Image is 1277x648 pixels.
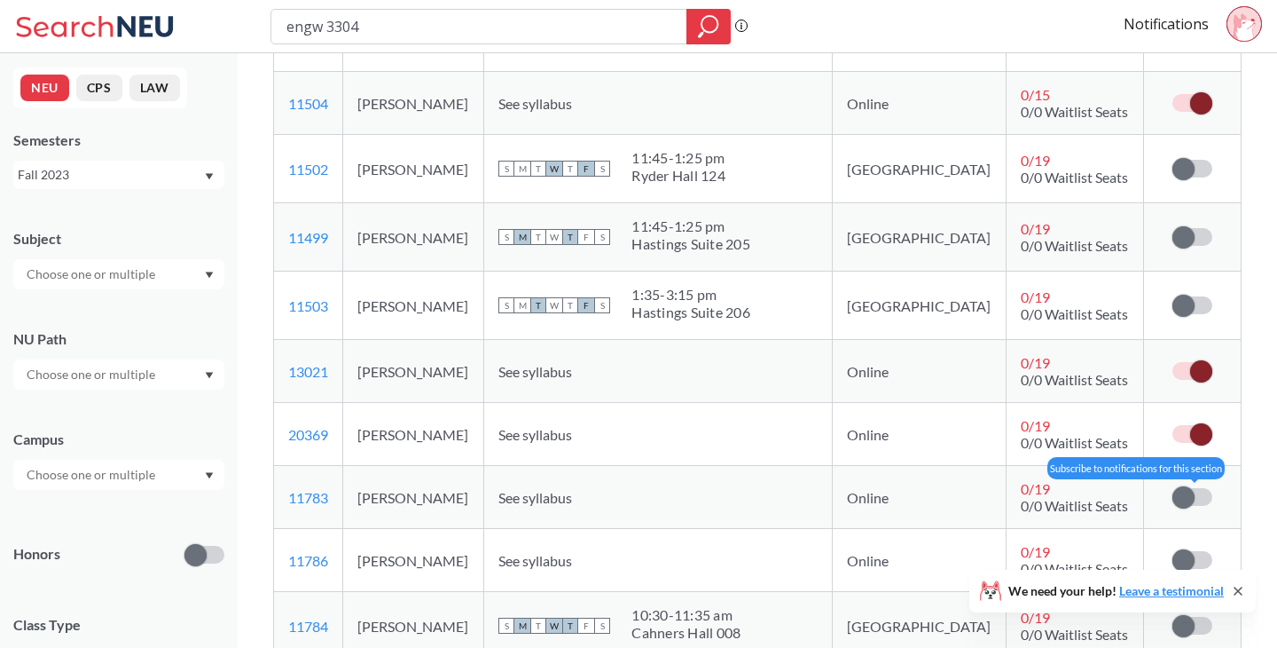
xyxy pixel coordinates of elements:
[530,161,546,177] span: T
[13,615,224,635] span: Class Type
[1021,417,1050,434] span: 0 / 19
[13,360,224,390] div: Dropdown arrow
[285,12,674,42] input: Class, professor, course number, "phrase"
[13,329,224,349] div: NU Path
[631,149,725,167] div: 11:45 - 1:25 pm
[288,161,328,178] a: 11502
[594,229,610,245] span: S
[833,529,1007,592] td: Online
[1124,14,1209,34] a: Notifications
[13,229,224,249] div: Subject
[18,364,167,385] input: Choose one or multiple
[20,75,69,101] button: NEU
[631,286,750,304] div: 1:35 - 3:15 pm
[205,372,214,379] svg: Dropdown arrow
[1021,543,1050,560] span: 0 / 19
[631,624,740,642] div: Cahners Hall 008
[514,161,530,177] span: M
[1021,220,1050,237] span: 0 / 19
[343,203,484,272] td: [PERSON_NAME]
[1021,237,1128,254] span: 0/0 Waitlist Seats
[1008,585,1224,597] span: We need your help!
[833,135,1007,203] td: [GEOGRAPHIC_DATA]
[288,229,328,246] a: 11499
[498,95,572,112] span: See syllabus
[594,297,610,313] span: S
[343,466,484,529] td: [PERSON_NAME]
[13,259,224,289] div: Dropdown arrow
[578,229,594,245] span: F
[514,229,530,245] span: M
[498,297,514,313] span: S
[498,426,572,443] span: See syllabus
[343,340,484,403] td: [PERSON_NAME]
[288,95,328,112] a: 11504
[562,229,578,245] span: T
[578,618,594,634] span: F
[288,363,328,380] a: 13021
[18,165,203,185] div: Fall 2023
[1021,86,1050,103] span: 0 / 15
[13,430,224,449] div: Campus
[1021,480,1050,497] span: 0 / 19
[594,618,610,634] span: S
[1119,583,1224,598] a: Leave a testimonial
[631,217,750,235] div: 11:45 - 1:25 pm
[546,229,562,245] span: W
[631,304,750,321] div: Hastings Suite 206
[833,403,1007,466] td: Online
[288,297,328,314] a: 11503
[1021,434,1128,451] span: 0/0 Waitlist Seats
[562,618,578,634] span: T
[1021,497,1128,514] span: 0/0 Waitlist Seats
[288,426,328,443] a: 20369
[13,161,224,189] div: Fall 2023Dropdown arrow
[578,161,594,177] span: F
[546,297,562,313] span: W
[13,544,60,565] p: Honors
[498,161,514,177] span: S
[833,272,1007,340] td: [GEOGRAPHIC_DATA]
[13,130,224,150] div: Semesters
[562,161,578,177] span: T
[343,403,484,466] td: [PERSON_NAME]
[1021,152,1050,169] span: 0 / 19
[1021,305,1128,322] span: 0/0 Waitlist Seats
[514,297,530,313] span: M
[1021,609,1050,626] span: 0 / 19
[129,75,180,101] button: LAW
[343,272,484,340] td: [PERSON_NAME]
[833,466,1007,529] td: Online
[498,229,514,245] span: S
[1021,371,1128,388] span: 0/0 Waitlist Seats
[343,72,484,135] td: [PERSON_NAME]
[631,235,750,253] div: Hastings Suite 205
[594,161,610,177] span: S
[1021,354,1050,371] span: 0 / 19
[13,460,224,490] div: Dropdown arrow
[288,618,328,635] a: 11784
[1021,103,1128,120] span: 0/0 Waitlist Seats
[1021,288,1050,305] span: 0 / 19
[1021,169,1128,186] span: 0/0 Waitlist Seats
[18,264,167,285] input: Choose one or multiple
[833,340,1007,403] td: Online
[205,272,214,279] svg: Dropdown arrow
[833,72,1007,135] td: Online
[631,167,725,185] div: Ryder Hall 124
[1021,560,1128,577] span: 0/0 Waitlist Seats
[1021,626,1128,643] span: 0/0 Waitlist Seats
[698,14,719,39] svg: magnifying glass
[514,618,530,634] span: M
[546,161,562,177] span: W
[546,618,562,634] span: W
[288,552,328,569] a: 11786
[530,297,546,313] span: T
[498,618,514,634] span: S
[833,203,1007,272] td: [GEOGRAPHIC_DATA]
[205,472,214,479] svg: Dropdown arrow
[288,489,328,506] a: 11783
[343,135,484,203] td: [PERSON_NAME]
[76,75,122,101] button: CPS
[530,229,546,245] span: T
